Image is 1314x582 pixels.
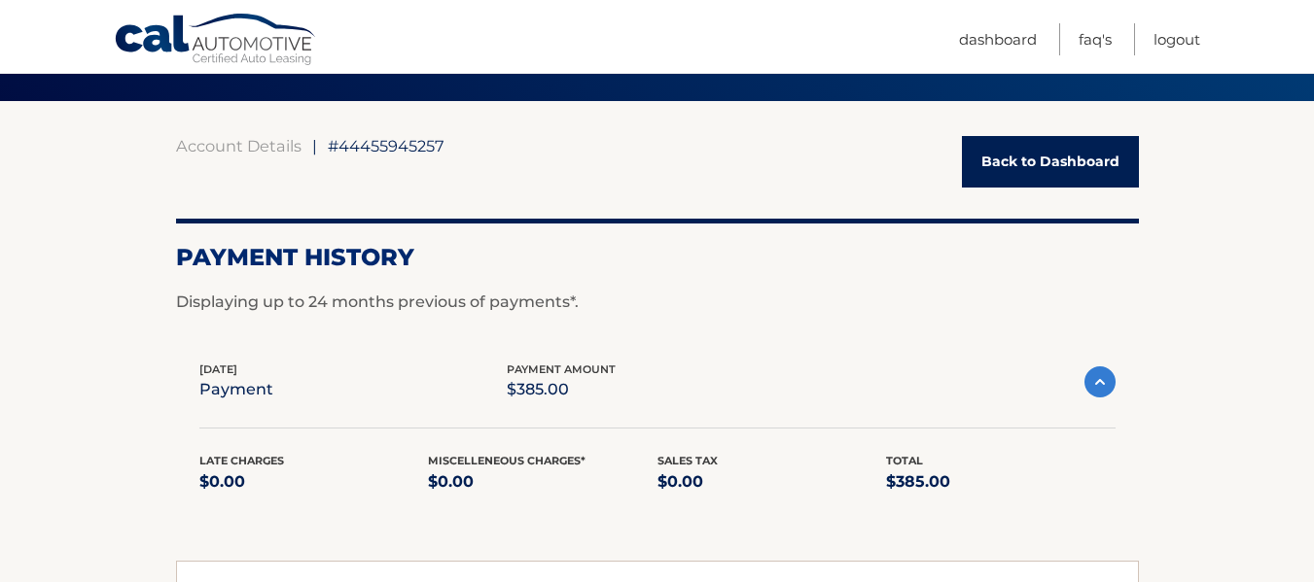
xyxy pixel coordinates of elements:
a: FAQ's [1079,23,1112,55]
a: Dashboard [959,23,1037,55]
p: payment [199,376,273,403]
a: Cal Automotive [114,13,318,69]
h2: Payment History [176,243,1139,272]
span: Miscelleneous Charges* [428,454,586,467]
p: Displaying up to 24 months previous of payments*. [176,291,1139,314]
span: #44455945257 [328,136,444,155]
img: accordion-active.svg [1084,366,1116,397]
a: Account Details [176,136,302,155]
span: payment amount [507,362,616,376]
p: $385.00 [886,468,1116,496]
span: Total [886,454,923,467]
a: Back to Dashboard [962,136,1139,188]
span: | [312,136,317,155]
a: Logout [1154,23,1200,55]
span: [DATE] [199,362,237,376]
p: $0.00 [428,468,657,496]
span: Late Charges [199,454,284,467]
p: $385.00 [507,376,616,403]
span: Sales Tax [657,454,718,467]
p: $0.00 [657,468,887,496]
p: $0.00 [199,468,429,496]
